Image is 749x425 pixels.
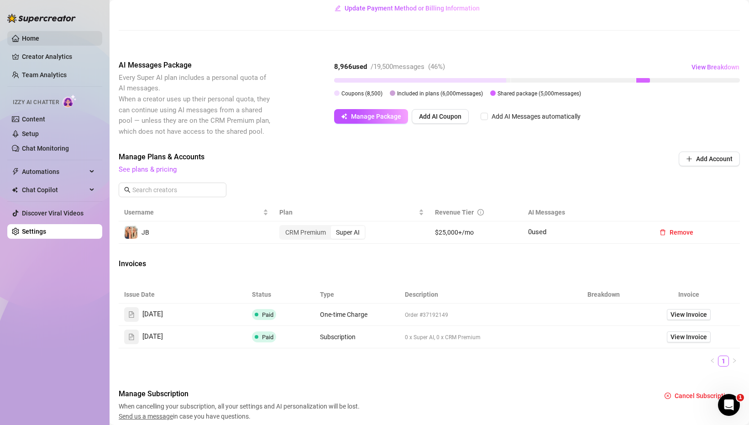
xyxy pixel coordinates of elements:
[142,331,163,342] span: [DATE]
[691,60,740,74] button: View Breakdown
[280,226,331,239] div: CRM Premium
[665,393,671,399] span: close-circle
[399,326,570,348] td: 0 x Super AI, 0 x CRM Premium
[274,204,429,221] th: Plan
[718,356,729,367] li: 1
[675,392,733,399] span: Cancel Subscription
[262,311,273,318] span: Paid
[119,60,272,71] span: AI Messages Package
[13,98,59,107] span: Izzy AI Chatter
[570,286,638,304] th: Breakdown
[22,130,39,137] a: Setup
[7,14,76,23] img: logo-BBDzfeDw.svg
[22,145,69,152] a: Chat Monitoring
[119,73,270,136] span: Every Super AI plan includes a personal quota of AI messages. When a creator uses up their person...
[132,185,214,195] input: Search creators
[397,90,483,97] span: Included in plans ( 6,000 messages)
[718,394,740,416] iframe: Intercom live chat
[119,258,272,269] span: Invoices
[345,5,480,12] span: Update Payment Method or Billing Information
[691,63,739,71] span: View Breakdown
[279,225,366,240] div: segmented control
[128,311,135,318] span: file-text
[523,204,647,221] th: AI Messages
[686,156,692,162] span: plus
[279,207,416,217] span: Plan
[419,113,461,120] span: Add AI Coupon
[320,311,367,318] span: One-time Charge
[732,358,737,363] span: right
[22,71,67,79] a: Team Analytics
[334,63,367,71] strong: 8,966 used
[351,113,401,120] span: Manage Package
[320,333,356,341] span: Subscription
[729,356,740,367] button: right
[498,90,581,97] span: Shared package ( 5,000 messages)
[22,183,87,197] span: Chat Copilot
[638,286,740,304] th: Invoice
[22,49,95,64] a: Creator Analytics
[412,109,469,124] button: Add AI Coupon
[246,286,314,304] th: Status
[314,286,399,304] th: Type
[429,221,523,244] td: $25,000+/mo
[405,334,481,341] span: 0 x Super AI, 0 x CRM Premium
[63,94,77,108] img: AI Chatter
[12,187,18,193] img: Chat Copilot
[737,394,744,401] span: 1
[718,356,728,366] a: 1
[22,35,39,42] a: Home
[707,356,718,367] li: Previous Page
[141,229,149,236] span: JB
[262,334,273,341] span: Paid
[119,401,362,421] span: When cancelling your subscription, all your settings and AI personalization will be lost. in case...
[12,168,19,175] span: thunderbolt
[477,209,484,215] span: info-circle
[707,356,718,367] button: left
[667,331,711,342] a: View Invoice
[142,309,163,320] span: [DATE]
[334,1,480,16] button: Update Payment Method or Billing Information
[119,388,362,399] span: Manage Subscription
[22,228,46,235] a: Settings
[371,63,424,71] span: / 19,500 messages
[670,310,707,320] span: View Invoice
[119,413,173,420] span: Send us a message
[528,228,546,236] span: 0 used
[128,334,135,340] span: file-text
[22,210,84,217] a: Discover Viral Videos
[696,155,733,163] span: Add Account
[119,204,274,221] th: Username
[670,229,693,236] span: Remove
[119,286,246,304] th: Issue Date
[492,111,581,121] div: Add AI Messages automatically
[334,109,408,124] button: Manage Package
[710,358,715,363] span: left
[405,312,448,318] span: Order #37192149
[124,187,131,193] span: search
[657,388,740,403] button: Cancel Subscription
[729,356,740,367] li: Next Page
[428,63,445,71] span: ( 46 %)
[652,225,701,240] button: Remove
[22,115,45,123] a: Content
[667,309,711,320] a: View Invoice
[435,209,474,216] span: Revenue Tier
[125,226,137,239] img: JB
[341,90,382,97] span: Coupons ( 8,500 )
[124,207,261,217] span: Username
[22,164,87,179] span: Automations
[335,5,341,11] span: edit
[399,286,570,304] th: Description
[119,165,177,173] a: See plans & pricing
[679,152,740,166] button: Add Account
[331,226,365,239] div: Super AI
[119,152,617,163] span: Manage Plans & Accounts
[670,332,707,342] span: View Invoice
[660,229,666,236] span: delete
